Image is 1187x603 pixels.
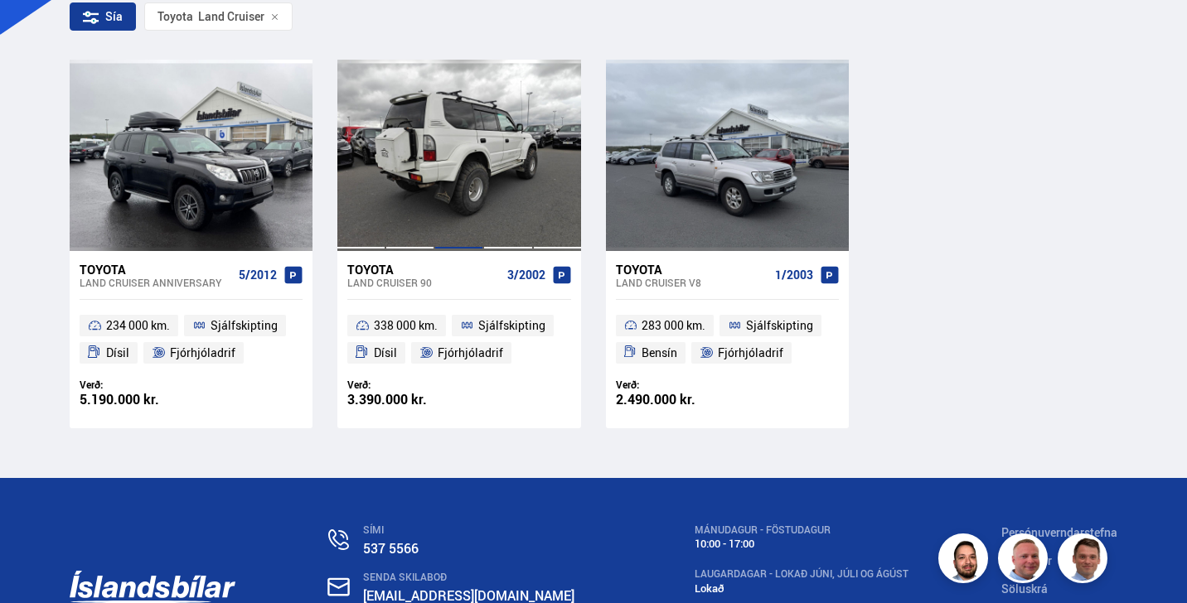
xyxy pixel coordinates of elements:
img: nhp88E3Fdnt1Opn2.png [941,536,991,586]
span: 283 000 km. [642,316,705,335]
div: 5.190.000 kr. [80,393,191,407]
div: Sía [70,2,136,31]
span: 234 000 km. [106,316,170,335]
div: Toyota [616,262,768,277]
div: Land Cruiser 90 [347,277,500,288]
img: nHj8e-n-aHgjukTg.svg [327,577,350,596]
span: 338 000 km. [374,316,438,335]
a: Toyota Land Cruiser ANNIVERSARY 5/2012 234 000 km. Sjálfskipting Dísil Fjórhjóladrif Verð: 5.190.... [70,251,312,428]
div: Verð: [80,379,191,391]
a: Söluskrá [1001,581,1048,596]
div: Toyota [80,262,232,277]
img: n0V2lOsqF3l1V2iz.svg [328,529,349,550]
div: Toyota [347,262,500,277]
div: 3.390.000 kr. [347,393,459,407]
span: Fjórhjóladrif [718,343,783,363]
button: Open LiveChat chat widget [13,7,63,56]
span: Sjálfskipting [478,316,545,335]
div: SENDA SKILABOÐ [363,572,601,583]
a: Persónuverndarstefna [1001,524,1117,540]
span: 1/2003 [775,268,813,282]
div: Land Cruiser ANNIVERSARY [80,277,232,288]
span: Sjálfskipting [211,316,278,335]
span: Bensín [642,343,677,363]
div: 10:00 - 17:00 [695,538,908,550]
a: Toyota Land Cruiser V8 1/2003 283 000 km. Sjálfskipting Bensín Fjórhjóladrif Verð: 2.490.000 kr. [606,251,849,428]
div: Toyota [157,10,193,23]
a: Toyota Land Cruiser 90 3/2002 338 000 km. Sjálfskipting Dísil Fjórhjóladrif Verð: 3.390.000 kr. [337,251,580,428]
div: LAUGARDAGAR - Lokað Júni, Júli og Ágúst [695,568,908,580]
span: Land Cruiser [157,10,264,23]
div: Land Cruiser V8 [616,277,768,288]
span: 5/2012 [239,268,277,282]
div: Verð: [616,379,728,391]
img: siFngHWaQ9KaOqBr.png [1000,536,1050,586]
span: Sjálfskipting [746,316,813,335]
span: Fjórhjóladrif [170,343,235,363]
div: MÁNUDAGUR - FÖSTUDAGUR [695,524,908,536]
span: 3/2002 [507,268,545,282]
div: Verð: [347,379,459,391]
img: FbJEzSuNWCJXmdc-.webp [1060,536,1110,586]
a: 537 5566 [363,539,419,557]
span: Fjórhjóladrif [438,343,503,363]
div: 2.490.000 kr. [616,393,728,407]
span: Dísil [374,343,397,363]
div: SÍMI [363,524,601,536]
span: Dísil [106,343,129,363]
div: Lokað [695,582,908,595]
